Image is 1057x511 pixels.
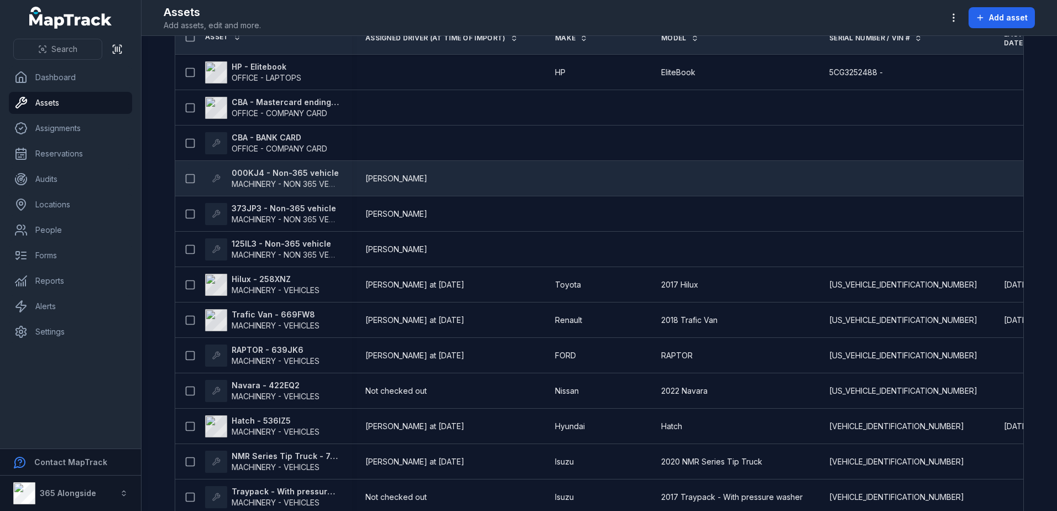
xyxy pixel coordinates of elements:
a: Hilux - 258XNZMACHINERY - VEHICLES [205,274,320,296]
a: Trafic Van - 669FW8MACHINERY - VEHICLES [205,309,320,331]
span: Add asset [989,12,1028,23]
strong: CBA - BANK CARD [232,132,327,143]
span: HP [555,67,566,78]
span: Hatch [661,421,682,432]
a: Model [661,34,699,43]
span: MACHINERY - NON 365 VEHICLES [232,215,355,224]
a: People [9,219,132,241]
strong: 125IL3 - Non-365 vehicle [232,238,339,249]
strong: HP - Elitebook [232,61,301,72]
span: [US_VEHICLE_IDENTIFICATION_NUMBER] [829,279,977,290]
span: MACHINERY - NON 365 VEHICLES [232,250,355,259]
span: [PERSON_NAME] [365,244,427,255]
span: [DATE] [1004,280,1030,289]
span: MACHINERY - VEHICLES [232,427,320,436]
span: Isuzu [555,456,574,467]
time: 30/07/2025, 12:00:00 am [1004,315,1030,326]
strong: NMR Series Tip Truck - 745ZYQ [232,451,339,462]
strong: 373JP3 - Non-365 vehicle [232,203,339,214]
a: Assets [9,92,132,114]
span: MACHINERY - VEHICLES [232,462,320,472]
span: 5CG3252488 - [829,67,883,78]
strong: 365 Alongside [40,488,96,498]
span: Nissan [555,385,579,397]
a: Reservations [9,143,132,165]
a: Asset [205,33,241,41]
span: [PERSON_NAME] at [DATE] [365,350,464,361]
span: Search [51,44,77,55]
span: Serial Number / VIN # [829,34,910,43]
span: 2022 Navara [661,385,708,397]
strong: Trafic Van - 669FW8 [232,309,320,320]
span: [US_VEHICLE_IDENTIFICATION_NUMBER] [829,385,977,397]
span: 2020 NMR Series Tip Truck [661,456,762,467]
a: Locations [9,194,132,216]
strong: Traypack - With pressure washer - 573XHL [232,486,339,497]
a: NMR Series Tip Truck - 745ZYQMACHINERY - VEHICLES [205,451,339,473]
span: Assigned Driver (At time of import) [365,34,506,43]
a: Make [555,34,588,43]
a: RAPTOR - 639JK6MACHINERY - VEHICLES [205,345,320,367]
a: Alerts [9,295,132,317]
span: 2018 Trafic Van [661,315,718,326]
strong: 000KJ4 - Non-365 vehicle [232,168,339,179]
a: Hatch - 536IZ5MACHINERY - VEHICLES [205,415,320,437]
span: [DATE] [1004,421,1030,431]
span: [PERSON_NAME] [365,173,427,184]
span: MACHINERY - VEHICLES [232,356,320,366]
a: Reports [9,270,132,292]
span: Make [555,34,575,43]
span: Model [661,34,687,43]
span: OFFICE - LAPTOPS [232,73,301,82]
span: [US_VEHICLE_IDENTIFICATION_NUMBER] [829,350,977,361]
button: Search [13,39,102,60]
strong: RAPTOR - 639JK6 [232,345,320,356]
a: Navara - 422EQ2MACHINERY - VEHICLES [205,380,320,402]
a: HP - ElitebookOFFICE - LAPTOPS [205,61,301,84]
strong: Contact MapTrack [34,457,107,467]
span: Hyundai [555,421,585,432]
span: MACHINERY - VEHICLES [232,321,320,330]
span: [PERSON_NAME] at [DATE] [365,279,464,290]
span: [PERSON_NAME] at [DATE] [365,421,464,432]
span: MACHINERY - VEHICLES [232,392,320,401]
strong: Hilux - 258XNZ [232,274,320,285]
span: [VEHICLE_IDENTIFICATION_NUMBER] [829,456,964,467]
span: Not checked out [365,385,427,397]
span: RAPTOR [661,350,693,361]
span: [DATE] [1004,315,1030,325]
a: CBA - Mastercard ending 4187OFFICE - COMPANY CARD [205,97,339,119]
span: [VEHICLE_IDENTIFICATION_NUMBER] [829,421,964,432]
a: MapTrack [29,7,112,29]
span: [PERSON_NAME] at [DATE] [365,456,464,467]
span: [PERSON_NAME] at [DATE] [365,315,464,326]
h2: Assets [164,4,261,20]
span: Not checked out [365,492,427,503]
span: 2017 Traypack - With pressure washer [661,492,803,503]
span: [VEHICLE_IDENTIFICATION_NUMBER] [829,492,964,503]
span: OFFICE - COMPANY CARD [232,144,327,153]
a: Assignments [9,117,132,139]
a: Audits [9,168,132,190]
span: MACHINERY - NON 365 VEHICLES [232,179,355,189]
span: 2017 Hilux [661,279,698,290]
span: [US_VEHICLE_IDENTIFICATION_NUMBER] [829,315,977,326]
button: Add asset [969,7,1035,28]
a: Dashboard [9,66,132,88]
span: Asset [205,33,229,41]
a: Settings [9,321,132,343]
span: MACHINERY - VEHICLES [232,498,320,507]
a: Assigned Driver (At time of import) [365,34,518,43]
span: OFFICE - COMPANY CARD [232,108,327,118]
strong: Navara - 422EQ2 [232,380,320,391]
time: 28/10/2025, 12:00:00 am [1004,279,1030,290]
span: Renault [555,315,582,326]
span: FORD [555,350,576,361]
a: Traypack - With pressure washer - 573XHLMACHINERY - VEHICLES [205,486,339,508]
a: CBA - BANK CARDOFFICE - COMPANY CARD [205,132,327,154]
span: EliteBook [661,67,695,78]
a: 373JP3 - Non-365 vehicleMACHINERY - NON 365 VEHICLES [205,203,339,225]
time: 12/06/2025, 12:00:00 am [1004,421,1030,432]
strong: Hatch - 536IZ5 [232,415,320,426]
span: Isuzu [555,492,574,503]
